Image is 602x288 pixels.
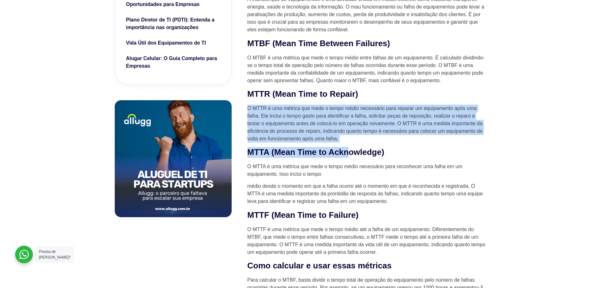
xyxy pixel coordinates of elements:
h2: MTTA (Mean Time to Acknowledge) [247,147,488,158]
span: Precisa de [PERSON_NAME]? [39,249,70,260]
p: O MTTA é uma métrica que mede o tempo médio necessário para reconhecer uma falha em um equipament... [247,163,488,178]
iframe: Chat Widget [488,207,602,288]
h2: MTTF (Mean Time to Failure) [247,210,488,221]
p: O MTBF é uma métrica que mede o tempo médio entre falhas de um equipamento. É calculado dividindo... [247,54,488,84]
a: Vida Útil dos Equipamentos de TI [126,39,220,48]
p: O MTTF é uma métrica que mede o tempo médio até a falha de um equipamento. Diferentemente do MTBF... [247,226,488,256]
a: Alugar Celular: O Guia Completo para Empresas [126,55,220,71]
p: O MTTR é uma métrica que mede o tempo médio necessário para reparar um equipamento após uma falha... [247,105,488,143]
h2: MTBF (Mean Time Between Failures) [247,38,488,49]
img: aluguel de notebook para startups [115,100,232,217]
a: Plano Diretor de TI (PDTI): Entenda a importância nas organizações [126,16,220,33]
p: médio desde o momento em que a falha ocorre até o momento em que é reconhecida e registrada. O MT... [247,182,488,205]
h2: Como calcular e usar essas métricas [247,260,488,271]
h2: MTTR (Mean Time to Repair) [247,89,488,100]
